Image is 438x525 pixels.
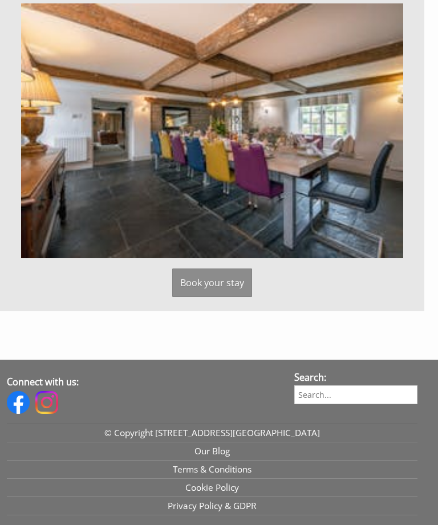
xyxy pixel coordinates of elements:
[7,461,417,479] a: Terms & Conditions
[7,424,417,442] a: © Copyright [STREET_ADDRESS][GEOGRAPHIC_DATA]
[7,497,417,515] a: Privacy Policy & GDPR
[294,371,417,384] h3: Search:
[7,479,417,497] a: Cookie Policy
[35,391,58,414] img: Instagram
[7,376,286,388] h3: Connect with us:
[7,442,417,461] a: Our Blog
[172,268,252,297] a: Book your stay
[7,391,30,414] img: Facebook
[294,385,417,404] input: Search...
